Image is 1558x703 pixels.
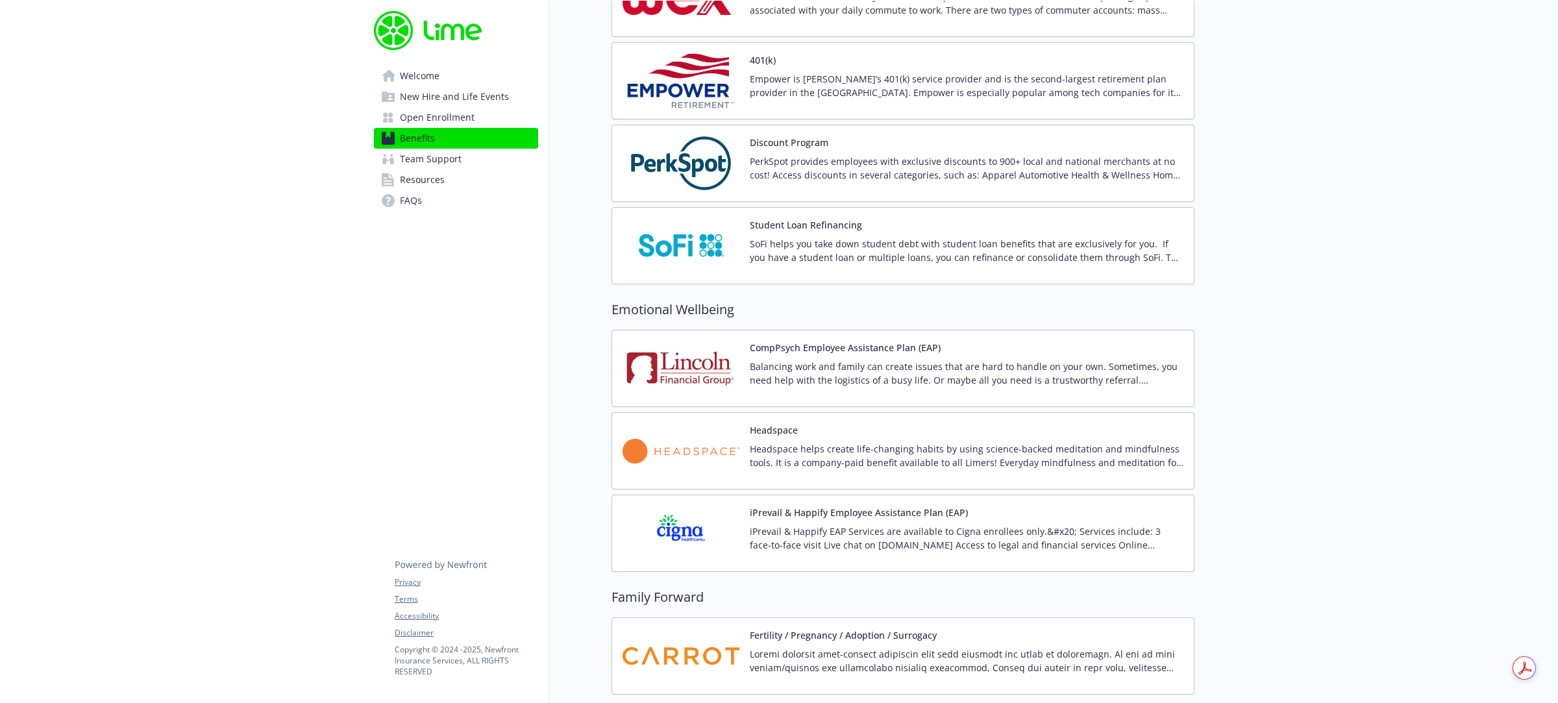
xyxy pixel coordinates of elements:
p: SoFi helps you take down student debt with student loan benefits that are exclusively for you. If... [750,237,1183,264]
a: Privacy [395,576,538,588]
button: CompPsych Employee Assistance Plan (EAP) [750,341,941,354]
img: Lincoln Financial Group carrier logo [623,341,739,396]
span: Benefits [400,128,435,149]
h2: Emotional Wellbeing [612,300,1194,319]
span: Team Support [400,149,462,169]
a: New Hire and Life Events [374,86,538,107]
p: Balancing work and family can create issues that are hard to handle on your own. Sometimes, you n... [750,360,1183,387]
img: Carrot carrier logo [623,628,739,684]
img: Empower Retirement carrier logo [623,53,739,108]
a: Benefits [374,128,538,149]
a: Accessibility [395,610,538,622]
p: Headspace helps create life-changing habits by using science-backed meditation and mindfulness to... [750,442,1183,469]
img: Headspace carrier logo [623,423,739,478]
button: 401(k) [750,53,776,67]
span: Resources [400,169,445,190]
a: Disclaimer [395,627,538,639]
button: iPrevail & Happify Employee Assistance Plan (EAP) [750,506,968,519]
button: Student Loan Refinancing [750,218,862,232]
a: FAQs [374,190,538,211]
p: Empower is [PERSON_NAME]’s 401(k) service provider and is the second-largest retirement plan prov... [750,72,1183,99]
p: Loremi dolorsit amet-consect adipiscin elit sedd eiusmodt inc utlab et doloremagn. Al eni ad mini... [750,647,1183,674]
a: Terms [395,593,538,605]
a: Open Enrollment [374,107,538,128]
button: Headspace [750,423,798,437]
button: Discount Program [750,136,828,149]
p: PerkSpot provides employees with exclusive discounts to 900+ local and national merchants at no c... [750,154,1183,182]
a: Resources [374,169,538,190]
span: Welcome [400,66,439,86]
span: FAQs [400,190,422,211]
p: iPrevail & Happify EAP Services are available to Cigna enrollees only.&#x20; Services include: 3 ... [750,524,1183,552]
img: PerkSpot carrier logo [623,136,739,191]
a: Team Support [374,149,538,169]
p: Copyright © 2024 - 2025 , Newfront Insurance Services, ALL RIGHTS RESERVED [395,644,538,677]
img: SoFi carrier logo [623,218,739,273]
span: New Hire and Life Events [400,86,509,107]
span: Open Enrollment [400,107,475,128]
button: Fertility / Pregnancy / Adoption / Surrogacy [750,628,937,642]
h2: Family Forward [612,587,1194,607]
img: CIGNA carrier logo [623,506,739,561]
a: Welcome [374,66,538,86]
